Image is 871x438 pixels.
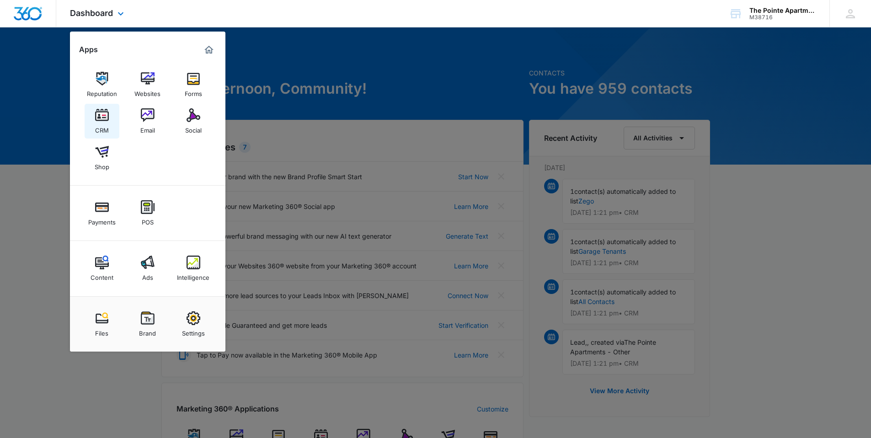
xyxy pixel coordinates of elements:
div: Settings [182,325,205,337]
div: Email [140,122,155,134]
a: Content [85,251,119,286]
a: Marketing 360® Dashboard [202,43,216,57]
a: Shop [85,140,119,175]
a: Settings [176,307,211,342]
a: Brand [130,307,165,342]
div: Intelligence [177,269,209,281]
div: Reputation [87,85,117,97]
a: Files [85,307,119,342]
div: Shop [95,159,109,171]
a: Ads [130,251,165,286]
div: Ads [142,269,153,281]
a: Payments [85,196,119,230]
h2: Apps [79,45,98,54]
div: Social [185,122,202,134]
a: Intelligence [176,251,211,286]
div: account name [749,7,816,14]
div: Websites [134,85,160,97]
div: Payments [88,214,116,226]
a: Social [176,104,211,139]
a: Email [130,104,165,139]
div: POS [142,214,154,226]
div: Forms [185,85,202,97]
div: Content [91,269,113,281]
a: Forms [176,67,211,102]
div: Files [95,325,108,337]
a: Websites [130,67,165,102]
a: Reputation [85,67,119,102]
span: Dashboard [70,8,113,18]
a: POS [130,196,165,230]
div: Brand [139,325,156,337]
div: account id [749,14,816,21]
div: CRM [95,122,109,134]
a: CRM [85,104,119,139]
